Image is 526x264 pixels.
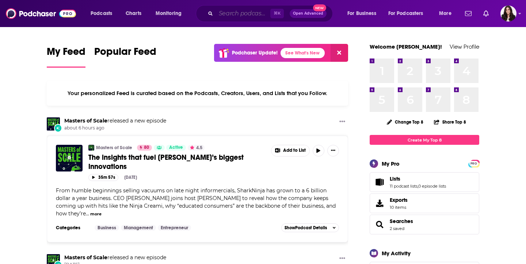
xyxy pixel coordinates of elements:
[88,153,266,171] a: The insights that fuel [PERSON_NAME]’s biggest innovations
[144,144,149,151] span: 80
[290,9,327,18] button: Open AdvancedNew
[469,161,478,166] a: PRO
[372,198,387,208] span: Exports
[336,254,348,263] button: Show More Button
[47,45,85,62] span: My Feed
[121,225,156,231] a: Management
[88,153,244,171] span: The insights that fuel [PERSON_NAME]’s biggest innovations
[203,5,340,22] div: Search podcasts, credits, & more...
[390,176,446,182] a: Lists
[372,177,387,187] a: Lists
[158,225,191,231] a: Entrepreneur
[64,125,166,131] span: about 6 hours ago
[271,145,309,156] button: Show More Button
[166,145,186,151] a: Active
[47,81,348,106] div: Your personalized Feed is curated based on the Podcasts, Creators, Users, and Lists that you Follow.
[336,117,348,127] button: Show More Button
[64,117,107,124] a: Masters of Scale
[270,9,284,18] span: ⌘ K
[90,211,102,217] button: more
[382,117,428,127] button: Change Top 8
[56,145,83,171] img: The insights that fuel SharkNinja’s biggest innovations
[121,8,146,19] a: Charts
[450,43,479,50] a: View Profile
[281,48,325,58] a: See What's New
[56,187,336,217] span: From humble beginnings selling vacuums on late night informercials, SharkNinja has grown to a 6 b...
[439,8,451,19] span: More
[372,219,387,230] a: Searches
[500,5,517,22] span: Logged in as RebeccaShapiro
[137,145,152,151] a: 80
[124,175,137,180] div: [DATE]
[469,161,478,166] span: PRO
[388,8,423,19] span: For Podcasters
[382,160,400,167] div: My Pro
[91,8,112,19] span: Podcasts
[216,8,270,19] input: Search podcasts, credits, & more...
[293,12,323,15] span: Open Advanced
[47,117,60,131] img: Masters of Scale
[94,45,156,62] span: Popular Feed
[188,145,205,151] button: 4.5
[390,197,408,203] span: Exports
[370,193,479,213] a: Exports
[95,225,119,231] a: Business
[434,115,466,129] button: Share Top 8
[126,8,141,19] span: Charts
[384,8,434,19] button: open menu
[6,7,76,20] img: Podchaser - Follow, Share and Rate Podcasts
[283,148,306,153] span: Add to List
[47,45,85,68] a: My Feed
[94,45,156,68] a: Popular Feed
[500,5,517,22] img: User Profile
[96,145,132,151] a: Masters of Scale
[64,117,166,124] h3: released a new episode
[281,223,339,232] button: ShowPodcast Details
[390,218,413,225] a: Searches
[500,5,517,22] button: Show profile menu
[64,254,107,261] a: Masters of Scale
[285,225,327,230] span: Show Podcast Details
[88,174,118,181] button: 35m 57s
[232,50,278,56] p: Podchaser Update!
[462,7,474,20] a: Show notifications dropdown
[86,210,89,217] span: ...
[480,7,492,20] a: Show notifications dropdown
[390,176,400,182] span: Lists
[370,135,479,145] a: Create My Top 8
[342,8,385,19] button: open menu
[156,8,182,19] span: Monitoring
[390,184,418,189] a: 11 podcast lists
[347,8,376,19] span: For Business
[390,205,408,210] span: 10 items
[370,43,442,50] a: Welcome [PERSON_NAME]!
[382,250,411,257] div: My Activity
[88,145,94,151] img: Masters of Scale
[418,184,446,189] a: 0 episode lists
[370,215,479,234] span: Searches
[54,124,62,132] div: New Episode
[313,4,326,11] span: New
[370,172,479,192] span: Lists
[327,145,339,156] button: Show More Button
[150,8,191,19] button: open menu
[169,144,183,151] span: Active
[390,226,404,231] a: 2 saved
[56,225,89,231] h3: Categories
[64,254,166,261] h3: released a new episode
[434,8,461,19] button: open menu
[85,8,122,19] button: open menu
